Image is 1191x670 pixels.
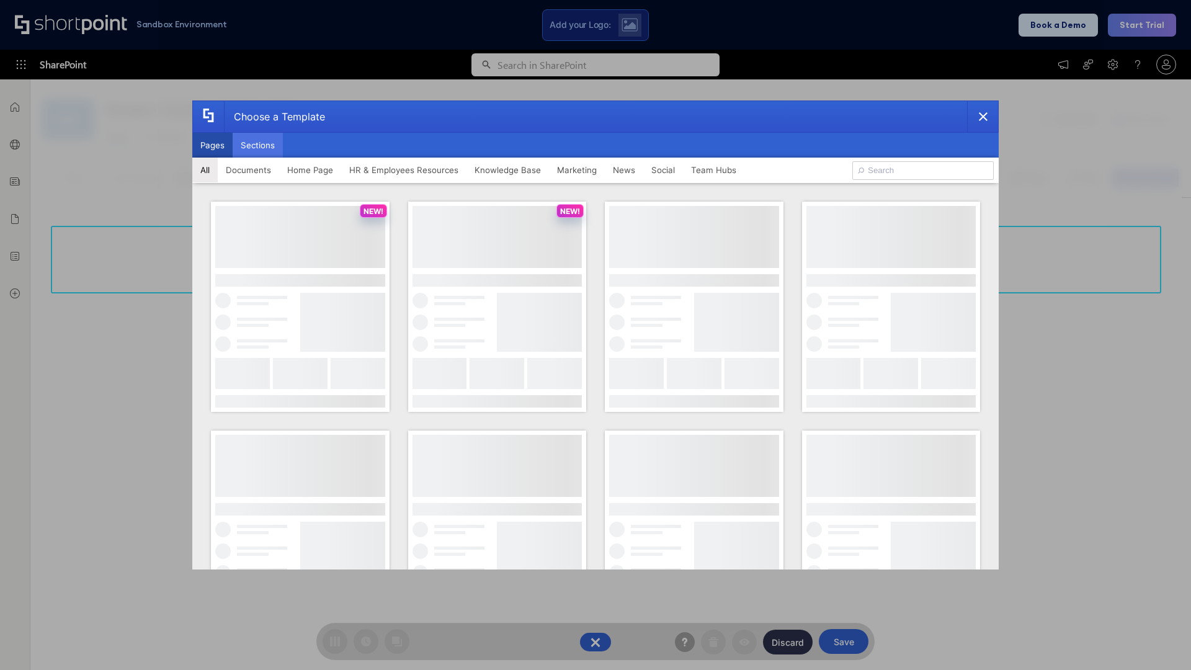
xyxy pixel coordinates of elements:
button: Knowledge Base [466,158,549,182]
div: template selector [192,100,999,569]
iframe: Chat Widget [1129,610,1191,670]
button: All [192,158,218,182]
button: HR & Employees Resources [341,158,466,182]
button: Social [643,158,683,182]
p: NEW! [364,207,383,216]
button: Team Hubs [683,158,744,182]
div: Choose a Template [224,101,325,132]
button: Marketing [549,158,605,182]
input: Search [852,161,994,180]
p: NEW! [560,207,580,216]
button: Sections [233,133,283,158]
button: Home Page [279,158,341,182]
button: News [605,158,643,182]
button: Documents [218,158,279,182]
button: Pages [192,133,233,158]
